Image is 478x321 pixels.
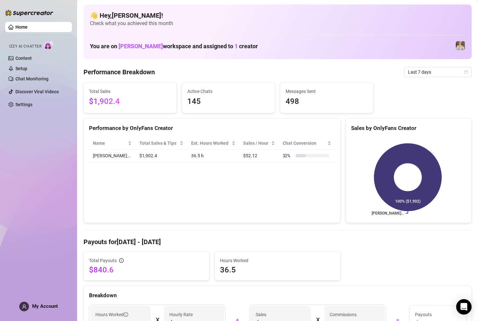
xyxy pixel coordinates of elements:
td: $52.12 [239,150,279,162]
article: Hourly Rate [169,311,193,318]
div: Est. Hours Worked [191,140,230,147]
img: Sarah [456,41,465,50]
h1: You are on workspace and assigned to creator [90,43,258,50]
span: $840.6 [89,265,204,275]
a: Home [15,24,28,30]
span: Total Payouts [89,257,117,264]
a: Content [15,56,32,61]
span: My Account [32,303,58,309]
span: 1 [235,43,238,50]
a: Setup [15,66,27,71]
span: 145 [187,96,270,108]
div: Breakdown [89,291,466,300]
span: Chat Conversion [283,140,326,147]
span: 498 [286,96,368,108]
span: Check what you achieved this month [90,20,465,27]
span: 32 % [283,152,293,159]
span: info-circle [119,258,124,263]
span: Total Sales & Tips [139,140,178,147]
span: info-circle [124,312,128,317]
span: Sales [256,311,306,318]
span: Payouts [415,311,461,318]
span: Active Chats [187,88,270,95]
td: $1,902.4 [136,150,187,162]
h4: 👋 Hey, [PERSON_NAME] ! [90,11,465,20]
span: Name [93,140,127,147]
span: Messages Sent [286,88,368,95]
img: AI Chatter [44,41,54,50]
a: Chat Monitoring [15,76,49,81]
span: Izzy AI Chatter [9,43,41,50]
span: Last 7 days [408,67,468,77]
div: Sales by OnlyFans Creator [351,124,466,133]
div: Open Intercom Messenger [456,299,472,315]
h4: Performance Breakdown [84,68,155,77]
span: $1,902.4 [89,96,171,108]
h4: Payouts for [DATE] - [DATE] [84,237,472,246]
td: 36.5 h [187,150,239,162]
th: Total Sales & Tips [136,137,187,150]
article: Commissions [330,311,357,318]
th: Name [89,137,136,150]
a: Discover Viral Videos [15,89,59,94]
td: [PERSON_NAME]… [89,150,136,162]
span: user [22,304,27,309]
span: Sales / Hour [243,140,270,147]
div: Performance by OnlyFans Creator [89,124,335,133]
span: calendar [464,70,468,74]
span: 36.5 [220,265,335,275]
th: Chat Conversion [279,137,335,150]
a: Settings [15,102,32,107]
text: [PERSON_NAME]… [372,211,404,216]
img: logo-BBDzfeDw.svg [5,10,53,16]
span: [PERSON_NAME] [119,43,163,50]
th: Sales / Hour [239,137,279,150]
span: Hours Worked [220,257,335,264]
span: Total Sales [89,88,171,95]
span: Hours Worked [95,311,128,318]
